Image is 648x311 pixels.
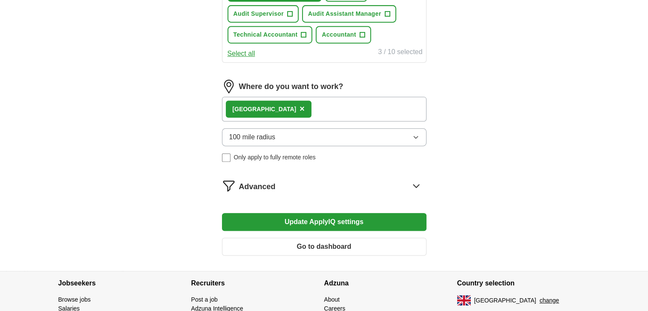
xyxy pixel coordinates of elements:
[324,296,340,303] a: About
[222,153,230,162] input: Only apply to fully remote roles
[233,105,297,114] div: [GEOGRAPHIC_DATA]
[316,26,371,43] button: Accountant
[457,271,590,295] h4: Country selection
[457,295,471,305] img: UK flag
[228,49,255,59] button: Select all
[222,213,426,231] button: Update ApplyIQ settings
[58,296,91,303] a: Browse jobs
[229,132,276,142] span: 100 mile radius
[222,238,426,256] button: Go to dashboard
[222,128,426,146] button: 100 mile radius
[474,296,536,305] span: [GEOGRAPHIC_DATA]
[222,179,236,193] img: filter
[239,181,276,193] span: Advanced
[308,9,381,18] span: Audit Assistant Manager
[300,104,305,113] span: ×
[239,81,343,92] label: Where do you want to work?
[300,103,305,115] button: ×
[302,5,396,23] button: Audit Assistant Manager
[322,30,356,39] span: Accountant
[539,296,559,305] button: change
[234,153,316,162] span: Only apply to fully remote roles
[191,296,218,303] a: Post a job
[233,9,284,18] span: Audit Supervisor
[228,26,313,43] button: Technical Accountant
[222,80,236,93] img: location.png
[378,47,422,59] div: 3 / 10 selected
[233,30,298,39] span: Technical Accountant
[228,5,299,23] button: Audit Supervisor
